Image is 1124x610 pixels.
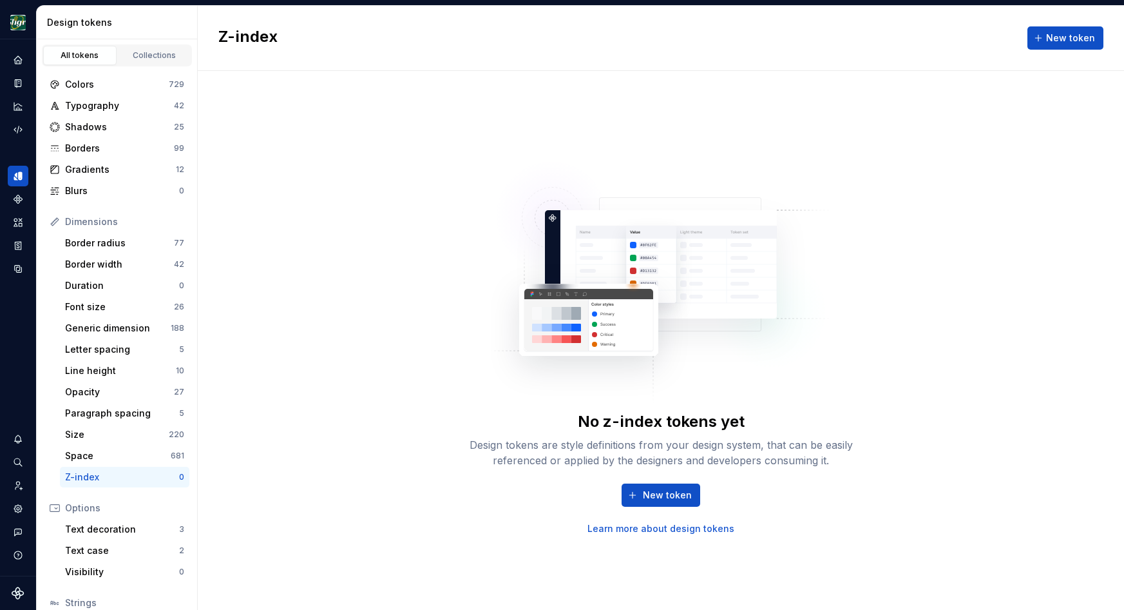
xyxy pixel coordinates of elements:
[8,96,28,117] a: Analytics
[48,50,112,61] div: All tokens
[60,275,189,296] a: Duration0
[8,212,28,233] a: Assets
[60,382,189,402] a: Opacity27
[60,254,189,275] a: Border width42
[8,119,28,140] a: Code automation
[174,238,184,248] div: 77
[47,16,192,29] div: Design tokens
[179,524,184,535] div: 3
[60,467,189,487] a: Z-index0
[169,79,184,90] div: 729
[44,95,189,116] a: Typography42
[179,567,184,577] div: 0
[65,364,176,377] div: Line height
[60,297,189,317] a: Font size26
[60,424,189,445] a: Size220
[44,181,189,201] a: Blurs0
[65,121,174,133] div: Shadows
[65,78,169,91] div: Colors
[8,259,28,279] a: Data sources
[65,502,184,515] div: Options
[643,489,692,502] span: New token
[179,344,184,355] div: 5
[1046,32,1095,44] span: New token
[1027,26,1103,50] button: New token
[65,566,179,578] div: Visibility
[65,471,179,484] div: Z-index
[65,596,184,609] div: Strings
[179,408,184,418] div: 5
[65,449,171,462] div: Space
[60,562,189,582] a: Visibility0
[179,546,184,556] div: 2
[578,411,745,432] div: No z-index tokens yet
[44,74,189,95] a: Colors729
[65,237,174,250] div: Border radius
[60,446,189,466] a: Space681
[8,235,28,256] a: Storybook stories
[8,498,28,519] a: Settings
[455,437,867,468] div: Design tokens are style definitions from your design system, that can be easily referenced or app...
[60,519,189,540] a: Text decoration3
[12,587,24,600] svg: Supernova Logo
[8,429,28,449] button: Notifications
[8,475,28,496] a: Invite team
[65,142,174,155] div: Borders
[65,258,174,271] div: Border width
[174,387,184,397] div: 27
[65,184,179,197] div: Blurs
[65,163,176,176] div: Gradients
[169,429,184,440] div: 220
[8,452,28,473] button: Search ⌘K
[65,279,179,292] div: Duration
[65,215,184,228] div: Dimensions
[60,360,189,381] a: Line height10
[174,143,184,153] div: 99
[179,472,184,482] div: 0
[65,407,179,420] div: Paragraph spacing
[8,73,28,93] a: Documentation
[65,343,179,356] div: Letter spacing
[10,15,26,30] img: 1515fa79-85a1-47b9-9547-3b635611c5f8.png
[8,50,28,70] div: Home
[174,302,184,312] div: 26
[60,318,189,339] a: Generic dimension188
[65,523,179,536] div: Text decoration
[65,322,171,335] div: Generic dimension
[218,26,278,50] h2: Z-index
[176,164,184,175] div: 12
[65,544,179,557] div: Text case
[60,339,189,360] a: Letter spacing5
[176,366,184,376] div: 10
[60,540,189,561] a: Text case2
[44,117,189,137] a: Shadows25
[60,403,189,424] a: Paragraph spacing5
[65,386,174,398] div: Opacity
[171,451,184,461] div: 681
[622,484,700,507] button: New token
[8,166,28,186] a: Design tokens
[8,189,28,210] a: Components
[65,99,174,112] div: Typography
[174,259,184,270] div: 42
[8,522,28,542] div: Contact support
[179,186,184,196] div: 0
[179,280,184,291] div: 0
[171,323,184,333] div: 188
[44,159,189,180] a: Gradients12
[174,101,184,111] div: 42
[44,138,189,159] a: Borders99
